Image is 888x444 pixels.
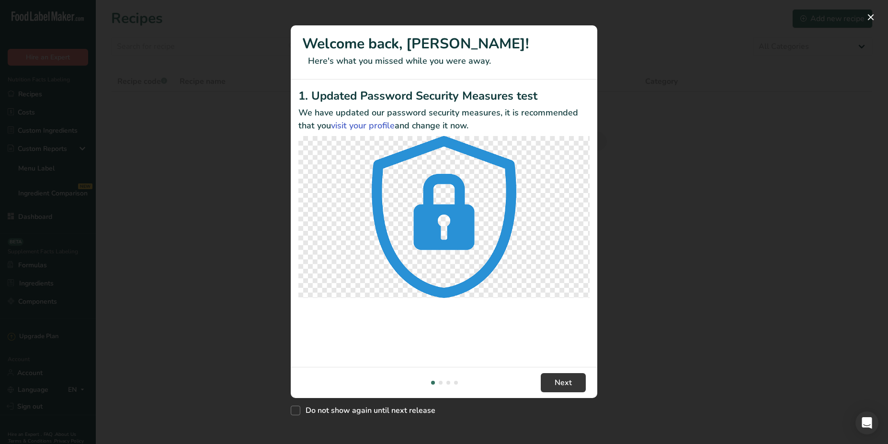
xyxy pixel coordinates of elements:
[331,120,395,131] a: visit your profile
[302,33,586,55] h1: Welcome back, [PERSON_NAME]!
[555,377,572,388] span: Next
[541,373,586,392] button: Next
[298,136,590,298] img: Updated Password Security Measures test
[300,406,435,415] span: Do not show again until next release
[302,55,586,68] p: Here's what you missed while you were away.
[298,87,590,104] h2: 1. Updated Password Security Measures test
[298,106,590,132] p: We have updated our password security measures, it is recommended that you and change it now.
[855,411,878,434] div: Open Intercom Messenger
